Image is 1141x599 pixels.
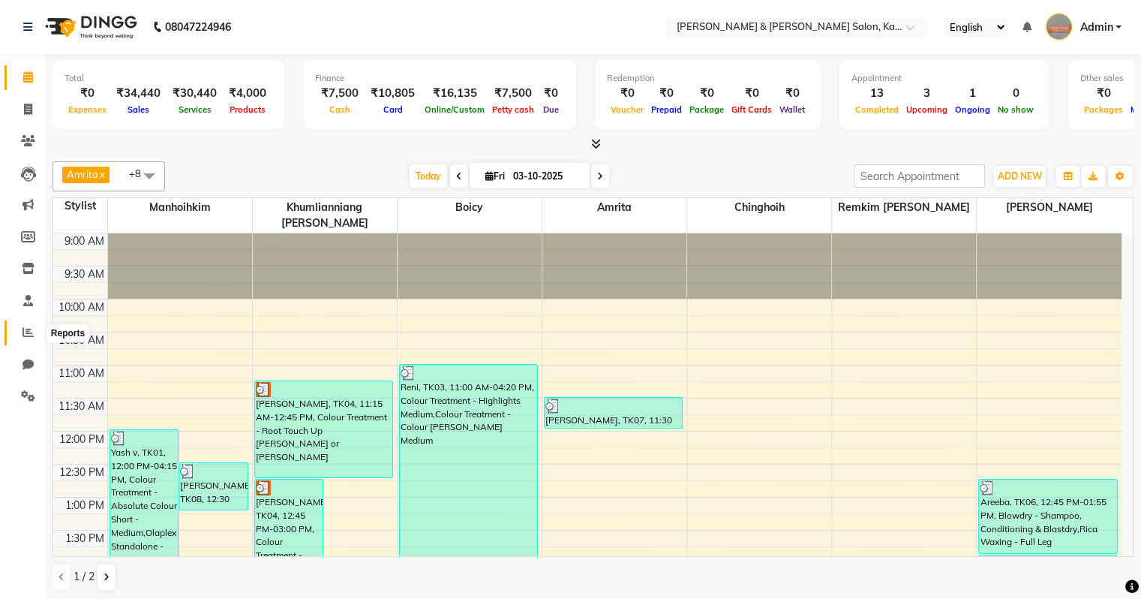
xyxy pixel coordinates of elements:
[226,104,269,115] span: Products
[56,366,107,381] div: 11:00 AM
[365,85,421,102] div: ₹10,805
[253,198,397,233] span: Khumlianniang [PERSON_NAME]
[545,398,682,428] div: [PERSON_NAME], TK07, 11:30 AM-12:00 PM, Back massage
[179,463,248,510] div: [PERSON_NAME], TK08, 12:30 PM-01:15 PM, Haircut - Senior Stylist [DEMOGRAPHIC_DATA]
[509,165,584,188] input: 2025-10-03
[851,85,902,102] div: 13
[175,104,215,115] span: Services
[1080,104,1127,115] span: Packages
[951,104,994,115] span: Ongoing
[56,432,107,447] div: 12:00 PM
[56,299,107,315] div: 10:00 AM
[1046,14,1072,40] img: Admin
[223,85,272,102] div: ₹4,000
[998,170,1042,182] span: ADD NEW
[167,85,223,102] div: ₹30,440
[728,85,776,102] div: ₹0
[776,104,809,115] span: Wallet
[62,233,107,249] div: 9:00 AM
[994,166,1046,187] button: ADD NEW
[74,569,95,585] span: 1 / 2
[421,104,488,115] span: Online/Custom
[686,104,728,115] span: Package
[977,198,1121,217] span: [PERSON_NAME]
[539,104,563,115] span: Due
[854,164,985,188] input: Search Appointment
[62,531,107,546] div: 1:30 PM
[315,72,564,85] div: Finance
[488,104,538,115] span: Petty cash
[56,399,107,414] div: 11:30 AM
[421,85,488,102] div: ₹16,135
[108,198,252,217] span: Manhoihkim
[607,104,647,115] span: Voucher
[1079,20,1112,35] span: Admin
[124,104,153,115] span: Sales
[647,104,686,115] span: Prepaid
[851,72,1037,85] div: Appointment
[851,104,902,115] span: Completed
[47,325,89,343] div: Reports
[647,85,686,102] div: ₹0
[832,198,976,217] span: Remkim [PERSON_NAME]
[686,85,728,102] div: ₹0
[902,104,951,115] span: Upcoming
[951,85,994,102] div: 1
[65,72,272,85] div: Total
[994,85,1037,102] div: 0
[380,104,407,115] span: Card
[979,480,1117,553] div: Areeba, TK06, 12:45 PM-01:55 PM, Blowdry - Shampoo, Conditioning & Blastdry,Rica Waxing - Full Leg
[255,381,392,477] div: [PERSON_NAME], TK04, 11:15 AM-12:45 PM, Colour Treatment - Root Touch Up [PERSON_NAME] or [PERSON...
[398,198,542,217] span: Boicy
[1080,85,1127,102] div: ₹0
[65,104,110,115] span: Expenses
[326,104,354,115] span: Cash
[607,72,809,85] div: Redemption
[687,198,831,217] span: Chinghoih
[38,6,141,48] img: logo
[728,104,776,115] span: Gift Cards
[98,168,105,180] a: x
[129,167,152,179] span: +8
[607,85,647,102] div: ₹0
[538,85,564,102] div: ₹0
[110,85,167,102] div: ₹34,440
[62,266,107,282] div: 9:30 AM
[56,465,107,480] div: 12:30 PM
[62,498,107,513] div: 1:00 PM
[994,104,1037,115] span: No show
[542,198,686,217] span: Amrita
[53,198,107,214] div: Stylist
[315,85,365,102] div: ₹7,500
[65,85,110,102] div: ₹0
[67,168,98,180] span: Amrita
[776,85,809,102] div: ₹0
[165,6,231,48] b: 08047224946
[902,85,951,102] div: 3
[482,170,509,182] span: Fri
[488,85,538,102] div: ₹7,500
[410,164,447,188] span: Today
